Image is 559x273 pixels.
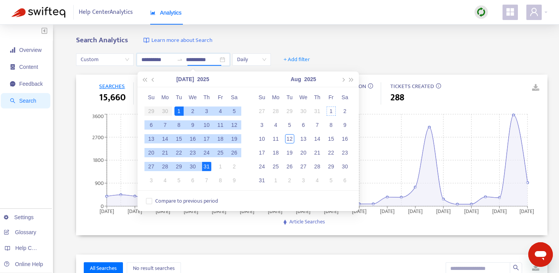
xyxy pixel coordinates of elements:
[100,207,114,216] tspan: [DATE]
[310,160,324,173] td: 2025-08-28
[352,207,367,216] tspan: [DATE]
[202,176,211,185] div: 7
[492,207,507,216] tspan: [DATE]
[324,132,338,146] td: 2025-08-15
[81,54,129,65] span: Custom
[150,10,156,15] span: area-chart
[144,160,158,173] td: 2025-07-27
[324,118,338,132] td: 2025-08-08
[177,57,183,63] span: to
[214,90,227,104] th: Fr
[380,207,395,216] tspan: [DATE]
[10,64,15,70] span: container
[255,90,269,104] th: Su
[188,120,197,130] div: 9
[338,173,352,187] td: 2025-09-06
[297,132,310,146] td: 2025-08-13
[299,120,308,130] div: 6
[230,148,239,157] div: 26
[174,162,184,171] div: 29
[338,118,352,132] td: 2025-08-09
[338,146,352,160] td: 2025-08-23
[283,146,297,160] td: 2025-08-19
[147,134,156,143] div: 13
[200,104,214,118] td: 2025-07-03
[285,176,294,185] div: 2
[143,37,149,43] img: image-link
[283,132,297,146] td: 2025-08-12
[327,176,336,185] div: 5
[200,173,214,187] td: 2025-08-07
[188,107,197,116] div: 2
[269,160,283,173] td: 2025-08-25
[186,173,200,187] td: 2025-08-06
[128,207,142,216] tspan: [DATE]
[174,134,184,143] div: 15
[186,132,200,146] td: 2025-07-16
[310,146,324,160] td: 2025-08-21
[285,148,294,157] div: 19
[313,162,322,171] div: 28
[216,107,225,116] div: 4
[269,132,283,146] td: 2025-08-11
[408,207,423,216] tspan: [DATE]
[299,162,308,171] div: 27
[202,162,211,171] div: 31
[158,173,172,187] td: 2025-08-04
[283,90,297,104] th: Tu
[216,148,225,157] div: 25
[172,160,186,173] td: 2025-07-29
[268,207,282,216] tspan: [DATE]
[95,179,104,188] tspan: 900
[476,7,486,17] img: sync.dc5367851b00ba804db3.png
[174,107,184,116] div: 1
[297,104,310,118] td: 2025-07-30
[338,132,352,146] td: 2025-08-16
[79,5,133,20] span: Help Center Analytics
[147,120,156,130] div: 6
[327,120,336,130] div: 8
[10,81,15,87] span: message
[227,132,241,146] td: 2025-07-19
[324,173,338,187] td: 2025-09-05
[304,72,316,87] button: 2025
[237,54,266,65] span: Daily
[161,134,170,143] div: 14
[313,148,322,157] div: 21
[230,162,239,171] div: 2
[144,90,158,104] th: Su
[257,120,267,130] div: 3
[19,64,38,70] span: Content
[520,207,534,216] tspan: [DATE]
[161,162,170,171] div: 28
[186,160,200,173] td: 2025-07-30
[144,146,158,160] td: 2025-07-20
[202,134,211,143] div: 17
[184,207,198,216] tspan: [DATE]
[158,118,172,132] td: 2025-07-07
[513,265,519,271] span: search
[147,176,156,185] div: 3
[144,118,158,132] td: 2025-07-06
[327,148,336,157] div: 22
[161,120,170,130] div: 7
[214,146,227,160] td: 2025-07-25
[214,118,227,132] td: 2025-07-11
[257,148,267,157] div: 17
[390,91,404,105] span: 288
[19,98,36,104] span: Search
[324,146,338,160] td: 2025-08-22
[324,207,338,216] tspan: [DATE]
[188,176,197,185] div: 6
[340,134,350,143] div: 16
[186,90,200,104] th: We
[227,90,241,104] th: Sa
[269,104,283,118] td: 2025-07-28
[172,132,186,146] td: 2025-07-15
[285,107,294,116] div: 29
[202,148,211,157] div: 24
[4,229,36,235] a: Glossary
[271,134,280,143] div: 11
[93,156,104,165] tspan: 1800
[340,120,350,130] div: 9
